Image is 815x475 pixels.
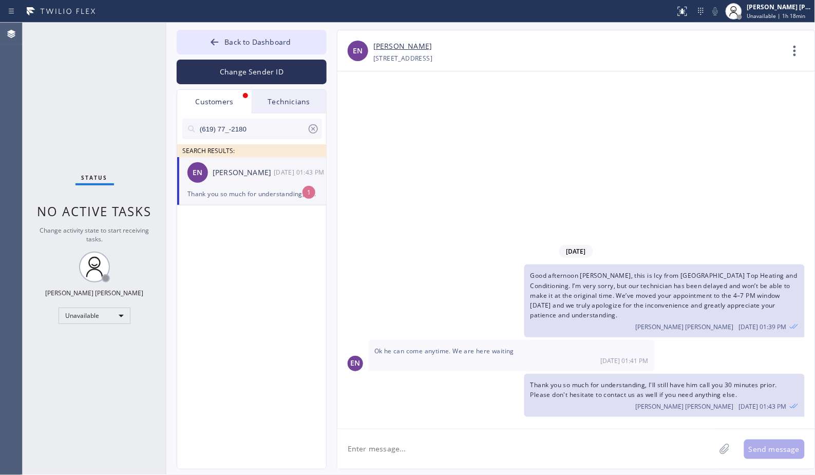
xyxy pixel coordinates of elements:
span: EN [350,357,360,369]
span: [DATE] 01:43 PM [739,402,787,411]
span: [DATE] 01:39 PM [739,322,787,331]
div: Customers [177,90,252,113]
span: Thank you so much for understanding, I'll still have him call you 30 minutes prior. Please don't ... [530,381,777,399]
div: [PERSON_NAME] [PERSON_NAME] [747,3,812,11]
button: Change Sender ID [177,60,327,84]
div: 09/03/2025 9:43 AM [274,166,327,178]
span: [PERSON_NAME] [PERSON_NAME] [636,402,734,411]
span: EN [353,45,363,57]
span: Status [82,174,108,181]
div: Thank you so much for understanding, I'll still have him call you 30 minutes prior. Please don't ... [187,188,316,200]
div: 1 [302,186,315,199]
input: Search [199,119,307,139]
span: EN [193,167,202,179]
span: Good afternoon [PERSON_NAME], this is Icy from [GEOGRAPHIC_DATA] Top Heating and Conditioning. I’... [530,271,798,319]
button: Send message [744,440,805,459]
span: [PERSON_NAME] [PERSON_NAME] [636,322,734,331]
div: 09/03/2025 9:39 AM [524,264,805,337]
a: [PERSON_NAME] [373,41,432,52]
span: Back to Dashboard [224,37,291,47]
button: Back to Dashboard [177,30,327,54]
span: [DATE] [559,245,593,258]
div: 09/03/2025 9:41 AM [368,340,655,371]
div: Unavailable [59,308,130,324]
div: [PERSON_NAME] [PERSON_NAME] [46,289,144,297]
span: No active tasks [37,203,152,220]
span: [DATE] 01:41 PM [601,356,649,365]
button: Mute [708,4,723,18]
span: Unavailable | 1h 18min [747,12,806,20]
span: Change activity state to start receiving tasks. [40,226,149,243]
span: Ok he can come anytime. We are here waiting [374,347,514,355]
div: [PERSON_NAME] [213,167,274,179]
div: [STREET_ADDRESS] [373,52,432,64]
span: SEARCH RESULTS: [182,146,235,155]
div: Technicians [252,90,326,113]
div: 09/03/2025 9:43 AM [524,374,805,417]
